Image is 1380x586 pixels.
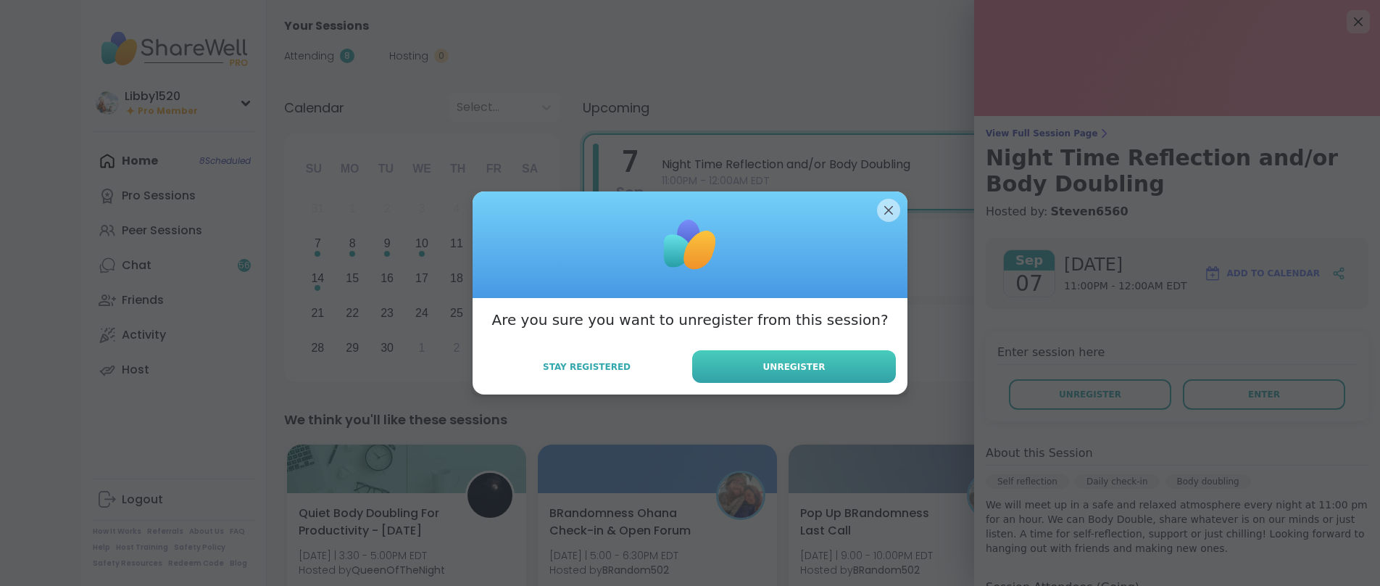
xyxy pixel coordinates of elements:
span: Unregister [763,360,826,374]
button: Unregister [692,350,896,383]
img: ShareWell Logomark [654,209,726,281]
h3: Are you sure you want to unregister from this session? [491,310,888,330]
button: Stay Registered [484,352,689,382]
span: Stay Registered [543,360,631,374]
